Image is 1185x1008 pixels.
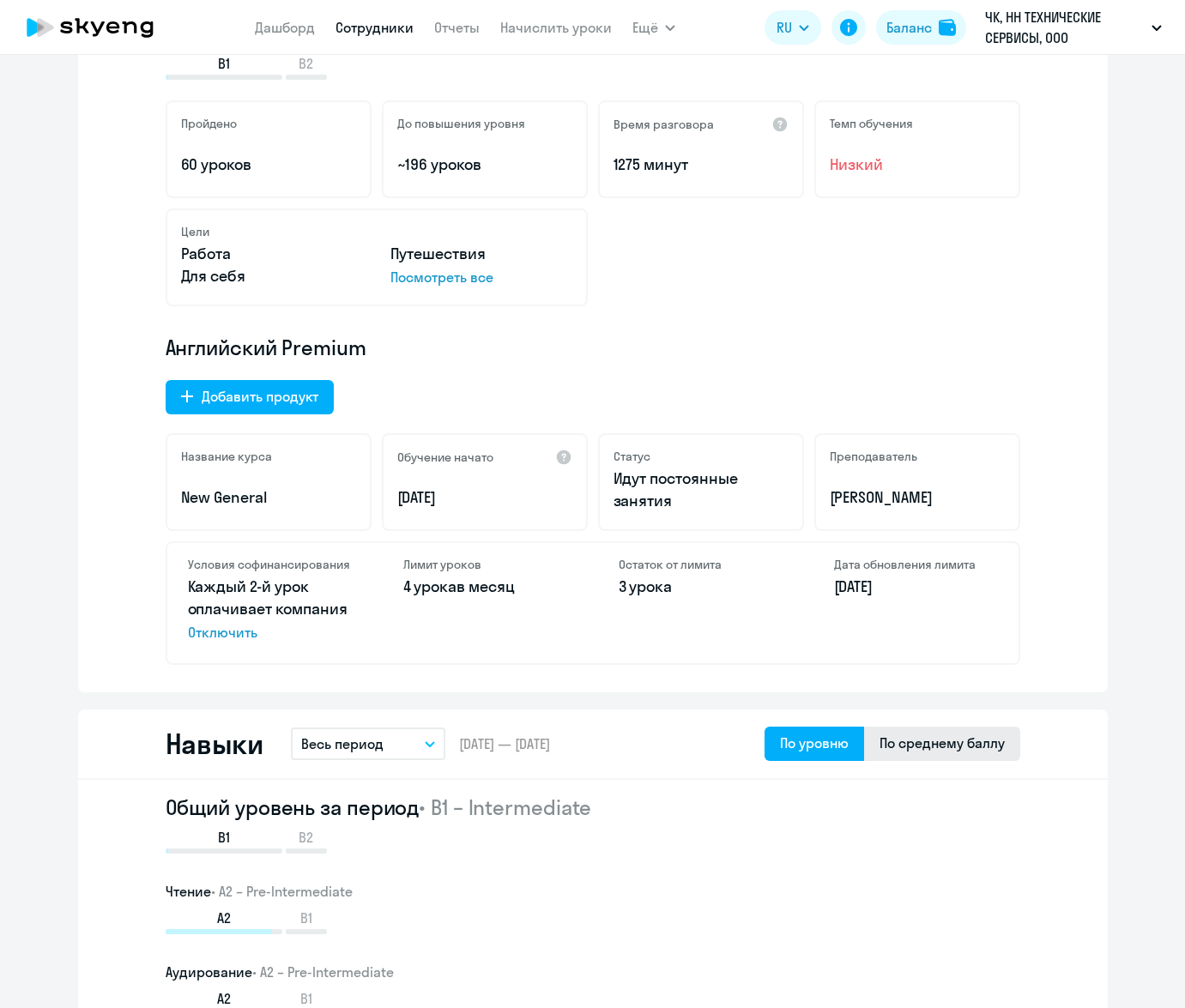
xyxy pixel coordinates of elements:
[830,449,917,464] h5: Преподаватель
[403,576,567,598] p: в месяц
[255,19,315,36] a: Дашборд
[390,243,572,265] p: Путешествия
[181,486,356,509] p: New General
[188,576,352,643] p: Каждый 2-й урок оплачивает компания
[181,154,356,176] p: 60 уроков
[300,989,312,1008] span: B1
[166,794,1020,821] h2: Общий уровень за период
[202,386,318,407] div: Добавить продукт
[390,267,572,287] p: Посмотреть все
[218,54,230,73] span: B1
[217,908,231,927] span: A2
[830,486,1005,509] p: [PERSON_NAME]
[397,116,525,131] h5: До повышения уровня
[500,19,612,36] a: Начислить уроки
[181,224,209,239] h5: Цели
[619,576,673,596] span: 3 урока
[181,116,237,131] h5: Пройдено
[780,733,849,753] div: По уровню
[830,154,1005,176] span: Низкий
[166,727,263,761] h2: Навыки
[777,17,792,38] span: RU
[886,17,932,38] div: Баланс
[188,557,352,572] h4: Условия софинансирования
[301,733,384,754] p: Весь период
[985,7,1145,48] p: ЧК, НН ТЕХНИЧЕСКИЕ СЕРВИСЫ, ООО
[614,117,714,132] h5: Время разговора
[188,622,352,643] span: Отключить
[181,265,363,287] p: Для себя
[632,17,658,38] span: Ещё
[614,468,789,512] p: Идут постоянные занятия
[336,19,414,36] a: Сотрудники
[830,116,913,131] h5: Темп обучения
[217,989,231,1008] span: A2
[181,449,272,464] h5: Название курса
[434,19,480,36] a: Отчеты
[619,557,783,572] h4: Остаток от лимита
[166,962,1020,982] h3: Аудирование
[880,733,1005,753] div: По среднему баллу
[614,154,789,176] p: 1275 минут
[166,881,1020,902] h3: Чтение
[397,450,493,465] h5: Обучение начато
[976,7,1170,48] button: ЧК, НН ТЕХНИЧЕСКИЕ СЕРВИСЫ, ООО
[876,10,966,45] button: Балансbalance
[218,828,230,847] span: B1
[632,10,675,45] button: Ещё
[397,486,572,509] p: [DATE]
[252,963,394,981] span: • A2 – Pre-Intermediate
[181,243,363,265] p: Работа
[765,10,821,45] button: RU
[419,794,591,820] span: • B1 – Intermediate
[459,734,550,753] span: [DATE] — [DATE]
[939,19,956,36] img: balance
[166,380,334,414] button: Добавить продукт
[291,727,445,760] button: Весь период
[614,449,650,464] h5: Статус
[299,828,313,847] span: B2
[834,557,998,572] h4: Дата обновления лимита
[403,557,567,572] h4: Лимит уроков
[299,54,313,73] span: B2
[397,154,572,176] p: ~196 уроков
[403,576,457,596] span: 4 урока
[834,576,998,598] p: [DATE]
[300,908,312,927] span: B1
[166,334,366,361] span: Английский Premium
[211,883,353,900] span: • A2 – Pre-Intermediate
